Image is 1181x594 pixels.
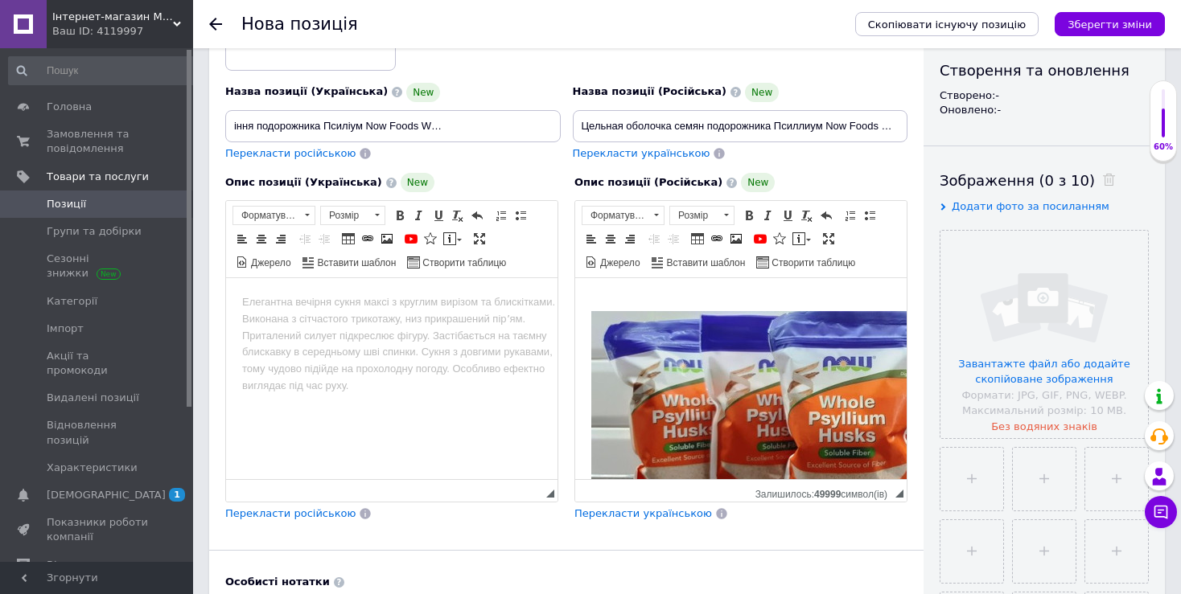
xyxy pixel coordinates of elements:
a: По лівому краю [582,230,600,248]
span: Перекласти українською [573,147,710,159]
span: Створити таблицю [420,256,506,270]
a: Видалити форматування [798,207,816,224]
span: Опис позиції (Російська) [574,176,722,188]
span: Позиції [47,197,86,211]
span: Акції та промокоди [47,349,149,378]
iframe: Редактор, 56AA64F4-88CA-4C9F-BC6B-D603CBA289CF [226,278,558,479]
div: Оновлено: - [940,103,1149,117]
a: Розмір [669,206,735,225]
span: Категорії [47,294,97,309]
a: Джерело [233,253,294,271]
div: Кiлькiсть символiв [755,485,895,500]
a: Жирний (Ctrl+B) [740,207,758,224]
span: Перекласти російською [225,507,356,519]
span: 49999 [814,489,841,500]
a: Зменшити відступ [645,230,663,248]
span: [DEMOGRAPHIC_DATA] [47,488,166,502]
a: Вставити повідомлення [790,230,813,248]
input: Наприклад, H&M жіноча сукня зелена 38 розмір вечірня максі з блискітками [573,110,908,142]
a: Жирний (Ctrl+B) [391,207,409,224]
a: Джерело [582,253,643,271]
a: Таблиця [689,230,706,248]
button: Зберегти зміни [1055,12,1165,36]
a: Додати відео з YouTube [751,230,769,248]
div: Кiлькiсть символiв [536,485,546,500]
span: Розмір [321,207,369,224]
span: Відновлення позицій [47,418,149,447]
a: Вставити шаблон [649,253,748,271]
div: Ваш ID: 4119997 [52,24,193,39]
span: Назва позиції (Українська) [225,85,388,97]
a: Вставити/Редагувати посилання (Ctrl+L) [708,230,726,248]
span: Відгуки [47,558,88,572]
span: Сезонні знижки [47,252,149,281]
a: Максимізувати [471,230,488,248]
a: Вставити/Редагувати посилання (Ctrl+L) [359,230,377,248]
a: Максимізувати [820,230,837,248]
span: Вставити шаблон [665,256,746,270]
a: Вставити повідомлення [441,230,464,248]
a: Повернути (Ctrl+Z) [817,207,835,224]
div: Створено: - [940,88,1149,103]
div: 60% Якість заповнення [1150,80,1177,162]
a: Курсив (Ctrl+I) [759,207,777,224]
a: Вставити/видалити маркований список [861,207,879,224]
a: Вставити/видалити нумерований список [492,207,510,224]
span: Створити таблицю [769,256,855,270]
span: Характеристики [47,461,138,475]
span: Опис позиції (Українська) [225,176,382,188]
a: По центру [602,230,619,248]
span: Видалені позиції [47,391,139,405]
span: Розмір [670,207,718,224]
a: Вставити іконку [771,230,788,248]
button: Скопіювати існуючу позицію [855,12,1039,36]
span: Імпорт [47,322,84,336]
span: New [401,173,434,192]
a: Видалити форматування [449,207,467,224]
iframe: Редактор, F8301675-B53C-43FD-84B4-199CC189A294 [575,278,907,479]
a: По правому краю [621,230,639,248]
span: Джерело [598,256,640,270]
div: Зображення (0 з 10) [940,170,1149,190]
a: Форматування [582,206,665,225]
span: Перекласти українською [574,507,712,519]
span: Вставити шаблон [315,256,397,270]
button: Чат з покупцем [1145,496,1177,528]
a: Курсив (Ctrl+I) [410,207,428,224]
span: New [741,173,775,192]
span: Назва позиції (Російська) [573,85,727,97]
span: Товари та послуги [47,170,149,184]
a: Форматування [232,206,315,225]
a: По правому краю [272,230,290,248]
b: Особисті нотатки [225,576,330,588]
span: Форматування [582,207,648,224]
div: Повернутися назад [209,18,222,31]
input: Наприклад, H&M жіноча сукня зелена 38 розмір вечірня максі з блискітками [225,110,561,142]
a: По центру [253,230,270,248]
a: Зображення [378,230,396,248]
h1: Нова позиція [241,14,358,34]
body: Редактор, F8301675-B53C-43FD-84B4-199CC189A294 [16,16,315,260]
span: Потягніть для зміни розмірів [546,490,554,498]
a: По лівому краю [233,230,251,248]
span: Додати фото за посиланням [952,200,1109,212]
a: Створити таблицю [754,253,858,271]
input: Пошук [8,56,199,85]
a: Вставити шаблон [300,253,399,271]
a: Зменшити відступ [296,230,314,248]
a: Таблиця [339,230,357,248]
a: Зображення [727,230,745,248]
span: Скопіювати існуючу позицію [868,18,1026,31]
div: 60% [1150,141,1176,153]
div: Створення та оновлення [940,60,1149,80]
a: Вставити/видалити нумерований список [842,207,859,224]
a: Вставити/видалити маркований список [512,207,529,224]
span: Групи та добірки [47,224,142,239]
span: Джерело [249,256,291,270]
a: Створити таблицю [405,253,508,271]
span: 1 [169,488,185,502]
a: Збільшити відступ [315,230,333,248]
span: Перекласти російською [225,147,356,159]
span: New [406,83,440,102]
